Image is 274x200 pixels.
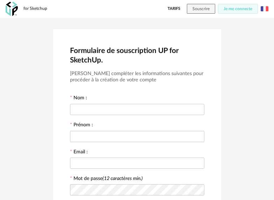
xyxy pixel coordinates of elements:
label: Mot de passe [73,176,143,181]
span: Souscrire [192,7,210,11]
label: Nom : [70,95,87,102]
img: OXP [6,2,18,16]
div: for Sketchup [23,6,47,12]
a: Tarifs [168,4,180,14]
h2: Formulaire de souscription UP for SketchUp. [70,46,204,65]
h3: [PERSON_NAME] compléter les informations suivantes pour procéder à la création de votre compte [70,71,204,84]
label: Email : [70,149,88,156]
img: fr [261,5,268,13]
button: Souscrire [187,4,215,14]
label: Prénom : [70,122,93,129]
span: Je me connecte [224,7,252,11]
button: Je me connecte [218,4,258,14]
i: (12 caractères min.) [103,176,143,181]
